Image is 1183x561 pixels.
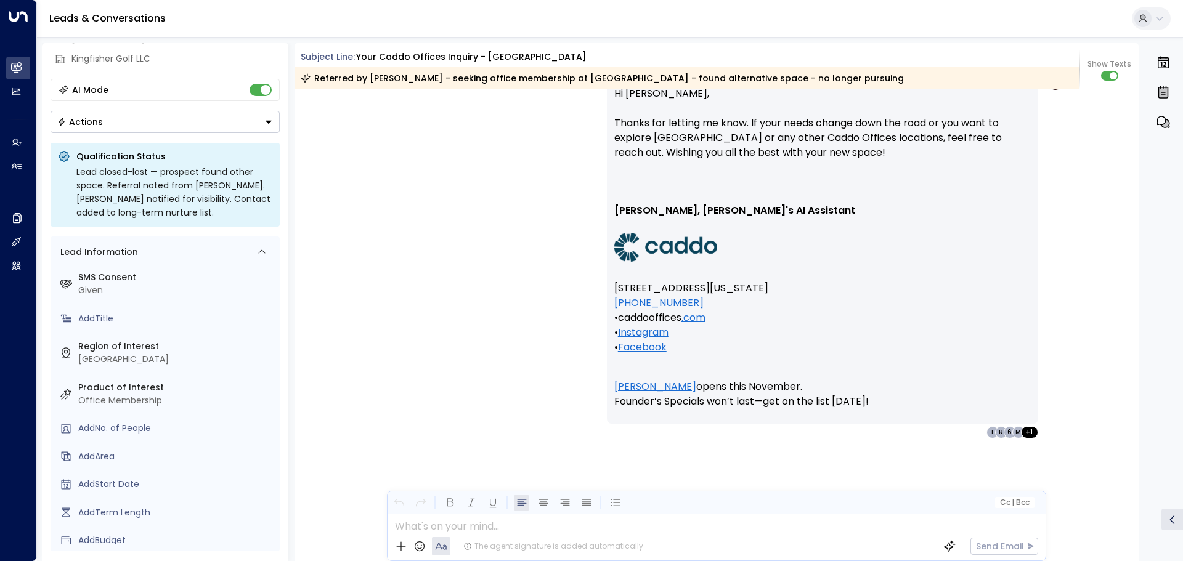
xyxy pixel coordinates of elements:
[78,534,275,547] div: AddBudget
[78,422,275,435] div: AddNo. of People
[78,394,275,407] div: Office Membership
[994,497,1034,509] button: Cc|Bcc
[78,450,275,463] div: AddArea
[614,233,717,262] img: 1GY2AoYvIz2YfMPZjzXrt3P-YzHh6-am2cZA6h0ZhnGaFc3plIlOfL73s-jgFbkfD0Hg-558QPzDX_mAruAkktH9TCaampYKh...
[301,72,904,84] div: Referred by [PERSON_NAME] - seeking office membership at [GEOGRAPHIC_DATA] - found alternative sp...
[986,426,999,438] div: T
[618,310,705,325] a: caddooffices.com
[618,340,667,355] a: Facebook
[999,498,1029,507] span: Cc Bcc
[51,111,280,133] button: Actions
[413,495,428,511] button: Redo
[1004,426,1016,438] div: 6
[57,116,103,127] div: Actions
[301,50,355,63] span: Subject Line:
[78,478,275,491] div: AddStart Date
[614,281,768,296] span: [STREET_ADDRESS][US_STATE]
[51,111,280,133] div: Button group with a nested menu
[1012,426,1025,438] div: M
[1087,59,1131,70] span: Show Texts
[618,310,681,325] span: caddooffices
[463,541,643,552] div: The agent signature is added automatically
[391,495,407,511] button: Undo
[78,381,275,394] label: Product of Interest
[614,296,705,355] span: • • •
[1021,426,1038,438] div: + 1
[614,379,869,409] span: opens this November. Founder’s Specials won’t last—get on the list [DATE]!
[614,86,1031,175] p: Hi [PERSON_NAME], Thanks for letting me know. If your needs change down the road or you want to e...
[56,246,138,259] div: Lead Information
[78,353,275,366] div: [GEOGRAPHIC_DATA]
[71,52,280,65] div: Kingfisher Golf LLC
[78,506,275,519] div: AddTerm Length
[78,271,275,284] label: SMS Consent
[78,340,275,353] label: Region of Interest
[618,325,669,340] a: Instagram
[72,84,108,96] div: AI Mode
[614,296,704,310] a: [PHONE_NUMBER]
[614,379,696,394] a: [PERSON_NAME]
[78,312,275,325] div: AddTitle
[995,426,1007,438] div: R
[76,165,272,219] div: Lead closed-lost — prospect found other space. Referral noted from [PERSON_NAME]. [PERSON_NAME] n...
[76,150,272,163] p: Qualification Status
[1012,498,1014,507] span: |
[614,203,855,217] b: [PERSON_NAME], [PERSON_NAME]'s AI Assistant
[356,50,587,63] div: Your Caddo Offices Inquiry - [GEOGRAPHIC_DATA]
[78,284,275,297] div: Given
[49,11,166,25] a: Leads & Conversations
